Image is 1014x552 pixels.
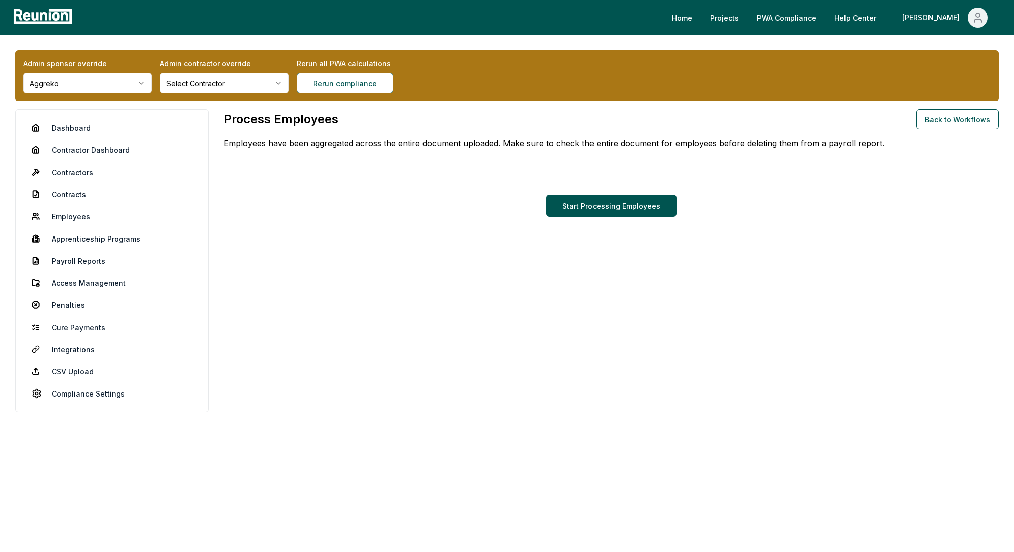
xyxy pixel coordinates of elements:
[24,317,200,337] a: Cure Payments
[297,73,393,93] button: Rerun compliance
[24,184,200,204] a: Contracts
[24,383,200,404] a: Compliance Settings
[224,137,999,149] p: Employees have been aggregated across the entire document uploaded. Make sure to check the entire...
[894,8,996,28] button: [PERSON_NAME]
[24,140,200,160] a: Contractor Dashboard
[664,8,700,28] a: Home
[24,295,200,315] a: Penalties
[24,228,200,249] a: Apprenticeship Programs
[24,251,200,271] a: Payroll Reports
[24,339,200,359] a: Integrations
[826,8,884,28] a: Help Center
[24,273,200,293] a: Access Management
[546,195,677,217] button: Start Processing Employees
[224,111,339,127] h1: Process Employees
[749,8,824,28] a: PWA Compliance
[24,162,200,182] a: Contractors
[902,8,964,28] div: [PERSON_NAME]
[916,109,999,129] button: Back to Workflows
[24,118,200,138] a: Dashboard
[24,206,200,226] a: Employees
[297,58,426,69] label: Rerun all PWA calculations
[664,8,1004,28] nav: Main
[160,58,289,69] label: Admin contractor override
[23,58,152,69] label: Admin sponsor override
[702,8,747,28] a: Projects
[24,361,200,381] a: CSV Upload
